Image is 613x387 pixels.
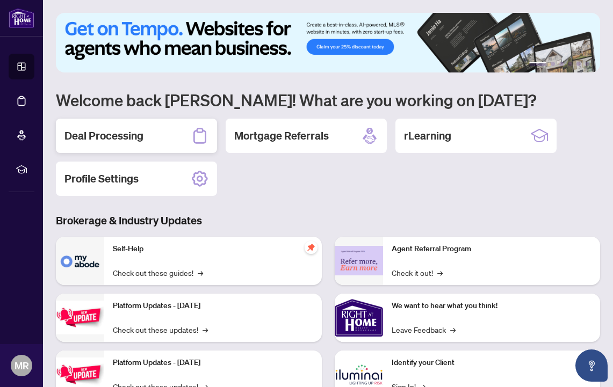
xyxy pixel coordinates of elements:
a: Check out these updates!→ [113,324,208,335]
a: Check out these guides!→ [113,267,203,279]
button: 1 [529,62,546,66]
img: Self-Help [56,237,104,285]
h2: rLearning [404,128,451,143]
img: Agent Referral Program [335,246,383,275]
button: 2 [551,62,555,66]
p: Platform Updates - [DATE] [113,300,313,312]
button: 4 [568,62,572,66]
h1: Welcome back [PERSON_NAME]! What are you working on [DATE]? [56,90,600,110]
span: → [437,267,443,279]
img: We want to hear what you think! [335,294,383,342]
h2: Mortgage Referrals [234,128,329,143]
p: Identify your Client [392,357,592,369]
a: Leave Feedback→ [392,324,456,335]
button: 5 [576,62,581,66]
a: Check it out!→ [392,267,443,279]
span: pushpin [305,241,318,254]
span: MR [15,358,29,373]
h3: Brokerage & Industry Updates [56,213,600,228]
p: We want to hear what you think! [392,300,592,312]
button: 3 [559,62,564,66]
p: Agent Referral Program [392,243,592,255]
p: Self-Help [113,243,313,255]
img: logo [9,8,34,28]
h2: Deal Processing [64,128,143,143]
span: → [203,324,208,335]
img: Platform Updates - July 21, 2025 [56,301,104,334]
h2: Profile Settings [64,171,139,186]
button: Open asap [575,349,608,382]
span: → [450,324,456,335]
button: 6 [585,62,589,66]
p: Platform Updates - [DATE] [113,357,313,369]
span: → [198,267,203,279]
img: Slide 0 [56,13,600,72]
